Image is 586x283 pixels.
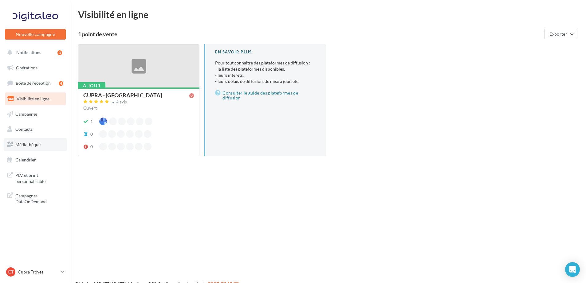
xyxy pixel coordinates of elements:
[15,192,63,205] span: Campagnes DataOnDemand
[215,89,316,102] a: Consulter le guide des plateformes de diffusion
[17,96,49,101] span: Visibilité en ligne
[78,82,105,89] div: À jour
[4,123,67,136] a: Contacts
[16,65,37,70] span: Opérations
[15,111,37,116] span: Campagnes
[83,105,97,110] span: Ouvert
[549,31,567,37] span: Exporter
[4,189,67,207] a: Campagnes DataOnDemand
[78,10,579,19] div: Visibilité en ligne
[15,142,41,147] span: Médiathèque
[215,72,316,78] li: - leurs intérêts,
[215,60,316,84] p: Pour tout connaître des plateformes de diffusion :
[5,29,66,40] button: Nouvelle campagne
[15,126,33,132] span: Contacts
[18,269,59,275] p: Cupra Troyes
[4,92,67,105] a: Visibilité en ligne
[83,99,194,106] a: 4 avis
[4,138,67,151] a: Médiathèque
[59,81,63,86] div: 4
[4,76,67,90] a: Boîte de réception4
[78,31,542,37] div: 1 point de vente
[215,78,316,84] li: - leurs délais de diffusion, de mise à jour, etc.
[565,262,580,277] div: Open Intercom Messenger
[4,169,67,187] a: PLV et print personnalisable
[15,157,36,162] span: Calendrier
[90,118,93,125] div: 1
[90,131,93,137] div: 0
[215,66,316,72] li: - la liste des plateformes disponibles,
[215,49,316,55] div: En savoir plus
[4,46,65,59] button: Notifications 3
[116,100,127,104] div: 4 avis
[4,61,67,74] a: Opérations
[5,266,66,278] a: CT Cupra Troyes
[16,80,51,86] span: Boîte de réception
[4,108,67,121] a: Campagnes
[83,92,162,98] div: CUPRA - [GEOGRAPHIC_DATA]
[90,144,93,150] div: 0
[8,269,14,275] span: CT
[57,50,62,55] div: 3
[544,29,577,39] button: Exporter
[4,153,67,166] a: Calendrier
[16,50,41,55] span: Notifications
[15,171,63,184] span: PLV et print personnalisable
